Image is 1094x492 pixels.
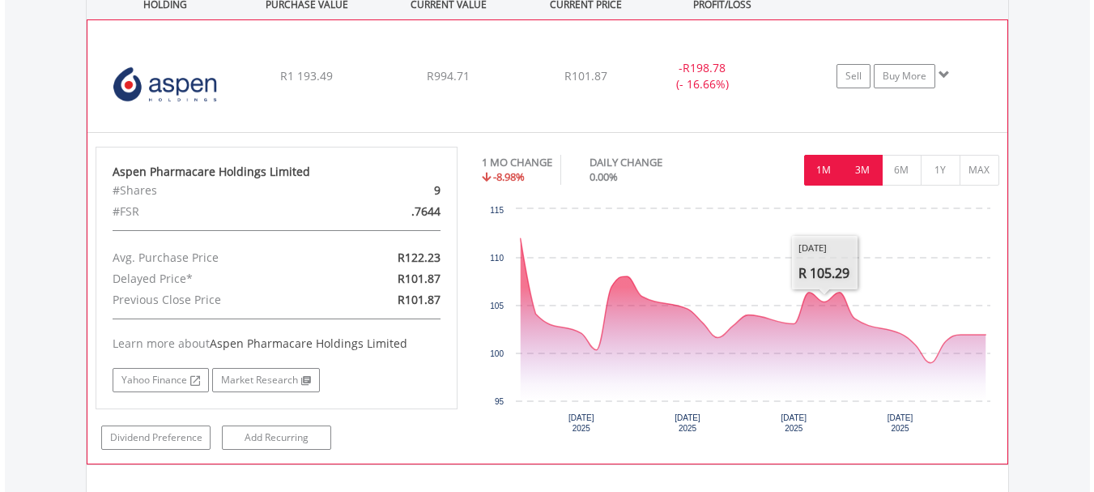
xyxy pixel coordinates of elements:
div: 9 [335,180,453,201]
text: 95 [495,397,504,406]
a: Buy More [874,64,935,88]
span: R122.23 [398,250,441,265]
span: R198.78 [683,60,726,75]
text: [DATE] 2025 [568,413,594,433]
span: -8.98% [493,169,525,184]
span: R101.87 [398,292,441,307]
button: MAX [960,155,999,186]
svg: Interactive chart [482,201,998,444]
div: Chart. Highcharts interactive chart. [482,201,999,444]
div: Previous Close Price [100,289,335,310]
text: 110 [490,254,504,263]
button: 1Y [921,155,960,186]
a: Add Recurring [222,426,331,450]
div: Learn more about [113,336,441,352]
div: Aspen Pharmacare Holdings Limited [113,164,441,180]
div: DAILY CHANGE [590,155,719,170]
div: - (- 16.66%) [641,60,763,92]
span: R1 193.49 [280,68,333,83]
button: 6M [882,155,922,186]
div: Avg. Purchase Price [100,247,335,268]
text: [DATE] 2025 [888,413,913,433]
div: #FSR [100,201,335,222]
text: 105 [490,302,504,310]
span: R101.87 [398,271,441,286]
text: [DATE] 2025 [781,413,807,433]
a: Dividend Preference [101,426,211,450]
div: .7644 [335,201,453,222]
text: [DATE] 2025 [675,413,700,433]
span: R101.87 [564,68,607,83]
text: 100 [490,349,504,358]
text: 115 [490,206,504,215]
a: Sell [836,64,871,88]
span: Aspen Pharmacare Holdings Limited [210,336,407,351]
div: #Shares [100,180,335,201]
img: EQU.ZA.APN.png [96,41,235,128]
div: Delayed Price* [100,268,335,289]
button: 1M [804,155,844,186]
div: 1 MO CHANGE [482,155,552,170]
span: 0.00% [590,169,618,184]
a: Market Research [212,368,320,392]
span: R994.71 [427,68,470,83]
a: Yahoo Finance [113,368,209,392]
button: 3M [843,155,883,186]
